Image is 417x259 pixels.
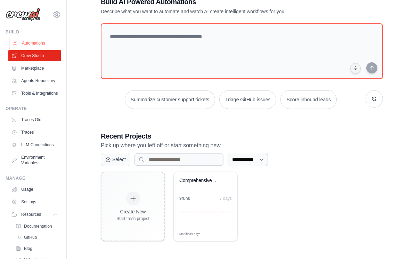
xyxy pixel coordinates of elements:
[101,8,334,15] p: Describe what you want to automate and watch AI create intelligent workflows for you
[8,184,61,195] a: Usage
[13,233,61,242] a: GitHub
[210,212,216,212] div: Day 5: 0 executions
[101,131,383,141] h3: Recent Projects
[8,127,61,138] a: Traces
[179,196,190,201] div: 9 run s
[8,114,61,125] a: Traces Old
[179,204,232,212] div: Activity over last 7 days
[8,139,61,150] a: LLM Connections
[202,212,208,212] div: Day 4: 0 executions
[24,223,52,229] span: Documentation
[179,232,201,237] span: Modified 9 days
[6,106,61,111] div: Operate
[8,75,61,86] a: Agents Repository
[13,244,61,253] a: Blog
[8,63,61,74] a: Marketplace
[8,196,61,207] a: Settings
[219,90,276,109] button: Triage GitHub issues
[226,212,232,212] div: Day 7: 0 executions
[187,212,193,212] div: Day 2: 0 executions
[6,8,40,21] img: Logo
[366,90,383,108] button: Get new suggestions
[221,231,227,237] span: Edit
[24,246,32,251] span: Blog
[280,90,337,109] button: Score inbound leads
[6,175,61,181] div: Manage
[125,90,215,109] button: Summarize customer support tickets
[8,88,61,99] a: Tools & Integrations
[8,152,61,168] a: Environment Variables
[218,212,224,212] div: Day 6: 0 executions
[116,216,149,221] div: Start fresh project
[179,212,186,212] div: Day 1: 0 executions
[9,38,62,49] a: Automations
[101,153,130,166] button: Select
[8,50,61,61] a: Crew Studio
[350,63,361,73] button: Click to speak your automation idea
[179,178,221,184] div: Comprehensive IITR Student Information System
[195,212,201,212] div: Day 3: 0 executions
[24,235,37,240] span: GitHub
[382,226,417,259] iframe: Chat Widget
[220,196,232,201] div: 7 days
[6,29,61,35] div: Build
[13,221,61,231] a: Documentation
[101,141,383,150] p: Pick up where you left off or start something new
[21,212,41,217] span: Resources
[8,209,61,220] button: Resources
[116,208,149,215] div: Create New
